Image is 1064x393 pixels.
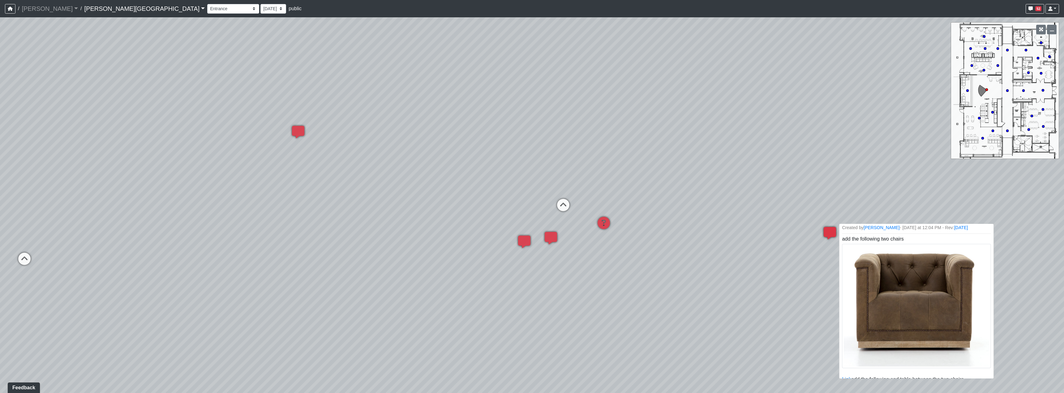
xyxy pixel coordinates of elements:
img: dwzgi5Nc9s9gPkwk8NRHFf.png [842,244,991,368]
a: [PERSON_NAME] [864,225,900,230]
span: / [15,2,22,15]
a: [PERSON_NAME][GEOGRAPHIC_DATA] [84,2,205,15]
iframe: Ybug feedback widget [5,381,41,393]
a: Link [842,377,851,382]
small: Created by - [DATE] at 12:04 PM - Rev: [842,224,991,231]
button: 52 [1026,4,1044,14]
a: [DATE] [954,225,968,230]
span: / [78,2,84,15]
span: public [289,6,302,11]
a: [PERSON_NAME] [22,2,78,15]
span: 52 [1035,6,1041,11]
